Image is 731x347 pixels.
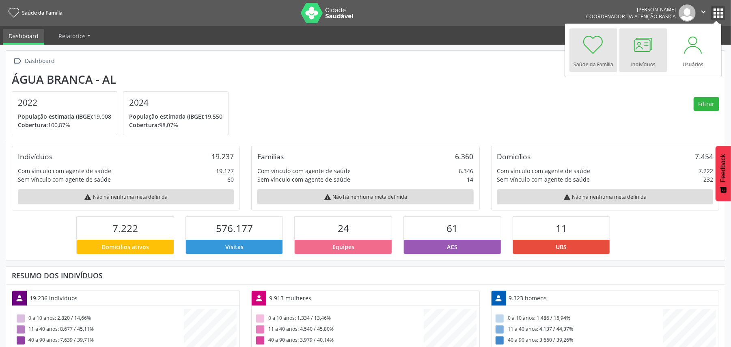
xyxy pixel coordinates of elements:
i: person [494,294,503,303]
a: Relatórios [53,29,96,43]
span: Saúde da Família [22,9,63,16]
div: 11 a 40 anos: 8.677 / 45,11% [15,324,184,335]
span: ACS [447,243,457,251]
div: 7.222 [699,167,713,175]
div: Com vínculo com agente de saúde [257,167,351,175]
div: Resumo dos indivíduos [12,271,719,280]
div: Indivíduos [18,152,52,161]
span: Visitas [225,243,244,251]
i: warning [324,193,331,201]
a: Dashboard [3,29,44,45]
span: Coordenador da Atenção Básica [586,13,676,20]
span: Cobertura: [18,121,48,129]
span: 61 [446,221,458,235]
a: Usuários [669,28,717,72]
div: 6.360 [455,152,474,161]
span: Equipes [332,243,354,251]
div: Não há nenhuma meta definida [257,189,473,204]
div: Sem vínculo com agente de saúde [257,175,350,184]
div: 40 a 90 anos: 3.660 / 39,26% [494,335,663,346]
div: Não há nenhuma meta definida [497,189,713,204]
button: Filtrar [694,97,719,111]
div: 60 [227,175,234,184]
span: Cobertura: [129,121,159,129]
img: img [679,4,696,22]
span: População estimada (IBGE): [18,113,93,120]
span: Domicílios ativos [101,243,149,251]
button: Feedback - Mostrar pesquisa [716,146,731,201]
i: person [254,294,263,303]
div: 0 a 10 anos: 1.334 / 13,46% [254,313,423,324]
i:  [699,7,708,16]
p: 98,07% [129,121,222,129]
div: 19.237 [211,152,234,161]
i: person [15,294,24,303]
span: Relatórios [58,32,86,40]
div: 11 a 40 anos: 4.137 / 44,37% [494,324,663,335]
h4: 2024 [129,98,222,108]
div: 40 a 90 anos: 3.979 / 40,14% [254,335,423,346]
button: apps [711,6,725,20]
div: 40 a 90 anos: 7.639 / 39,71% [15,335,184,346]
a:  Dashboard [12,55,56,67]
div: Água Branca - AL [12,73,234,86]
div: 14 [467,175,474,184]
div: [PERSON_NAME] [586,6,676,13]
div: 6.346 [459,167,474,175]
i: warning [84,193,91,201]
div: 11 a 40 anos: 4.540 / 45,80% [254,324,423,335]
p: 100,87% [18,121,111,129]
div: 9.323 homens [506,291,550,305]
h4: 2022 [18,98,111,108]
div: Domicílios [497,152,531,161]
p: 19.008 [18,112,111,121]
div: 0 a 10 anos: 2.820 / 14,66% [15,313,184,324]
span: 576.177 [216,221,253,235]
i:  [12,55,24,67]
div: Dashboard [24,55,56,67]
div: Com vínculo com agente de saúde [18,167,111,175]
span: 7.222 [112,221,138,235]
button:  [696,4,711,22]
div: 7.454 [695,152,713,161]
div: Sem vínculo com agente de saúde [18,175,111,184]
span: População estimada (IBGE): [129,113,205,120]
div: Famílias [257,152,284,161]
div: 0 a 10 anos: 1.486 / 15,94% [494,313,663,324]
i: warning [563,193,571,201]
div: Não há nenhuma meta definida [18,189,234,204]
a: Saúde da Família [569,28,617,72]
div: 232 [703,175,713,184]
div: Com vínculo com agente de saúde [497,167,591,175]
span: 24 [338,221,349,235]
div: 19.177 [216,167,234,175]
a: Indivíduos [619,28,667,72]
p: 19.550 [129,112,222,121]
div: 9.913 mulheres [266,291,314,305]
span: 11 [556,221,567,235]
a: Saúde da Família [6,6,63,20]
span: Feedback [720,154,727,182]
div: Sem vínculo com agente de saúde [497,175,590,184]
span: UBS [556,243,567,251]
div: 19.236 indivíduos [27,291,80,305]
